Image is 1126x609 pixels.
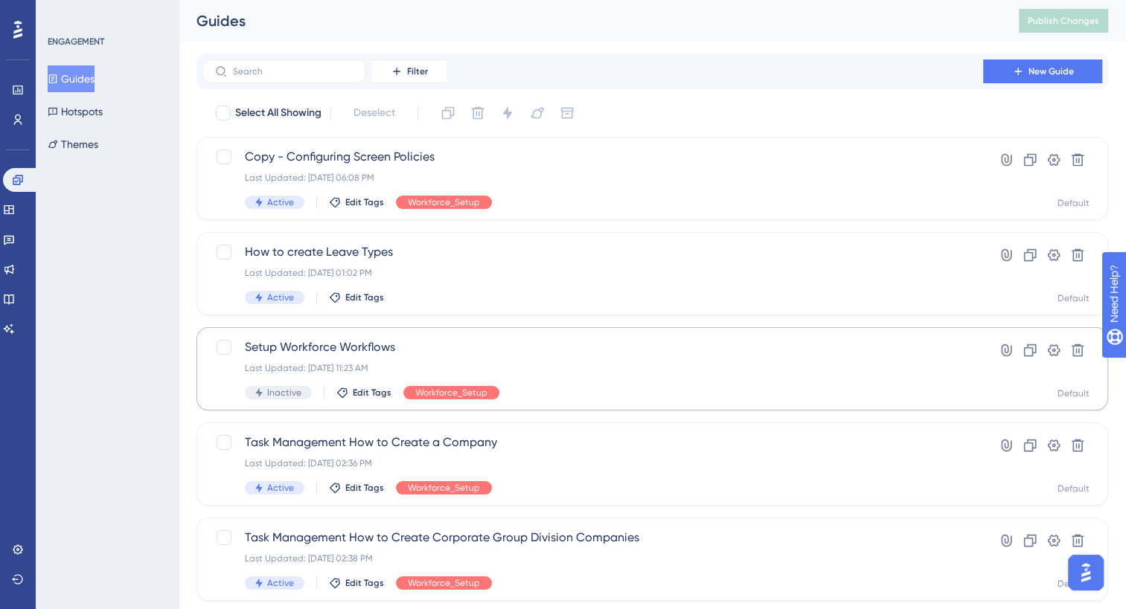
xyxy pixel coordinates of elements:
[245,338,941,356] span: Setup Workforce Workflows
[329,291,384,303] button: Edit Tags
[345,482,384,494] span: Edit Tags
[48,131,98,158] button: Themes
[983,59,1102,83] button: New Guide
[245,457,941,469] div: Last Updated: [DATE] 02:36 PM
[245,148,941,166] span: Copy - Configuring Screen Policies
[1019,9,1108,33] button: Publish Changes
[267,577,294,589] span: Active
[235,104,322,122] span: Select All Showing
[1029,65,1074,77] span: New Guide
[415,387,487,399] span: Workforce_Setup
[245,243,941,261] span: How to create Leave Types
[1058,578,1090,590] div: Default
[354,104,395,122] span: Deselect
[48,98,103,125] button: Hotspots
[1063,550,1108,595] iframe: UserGuiding AI Assistant Launcher
[267,387,301,399] span: Inactive
[35,4,93,22] span: Need Help?
[1058,387,1090,399] div: Default
[372,59,447,83] button: Filter
[345,577,384,589] span: Edit Tags
[353,387,391,399] span: Edit Tags
[245,552,941,564] div: Last Updated: [DATE] 02:38 PM
[345,196,384,208] span: Edit Tags
[1028,15,1099,27] span: Publish Changes
[407,65,428,77] span: Filter
[245,434,941,451] span: Task Management How to Create a Company
[196,10,982,31] div: Guides
[48,65,95,92] button: Guides
[329,577,384,589] button: Edit Tags
[336,387,391,399] button: Edit Tags
[245,267,941,279] div: Last Updated: [DATE] 01:02 PM
[267,482,294,494] span: Active
[408,482,480,494] span: Workforce_Setup
[329,196,384,208] button: Edit Tags
[245,529,941,547] span: Task Management How to Create Corporate Group Division Companies
[1058,483,1090,494] div: Default
[408,196,480,208] span: Workforce_Setup
[245,362,941,374] div: Last Updated: [DATE] 11:23 AM
[329,482,384,494] button: Edit Tags
[1058,197,1090,209] div: Default
[233,66,354,77] input: Search
[408,577,480,589] span: Workforce_Setup
[345,291,384,303] span: Edit Tags
[267,291,294,303] span: Active
[267,196,294,208] span: Active
[245,172,941,184] div: Last Updated: [DATE] 06:08 PM
[1058,292,1090,304] div: Default
[48,36,104,48] div: ENGAGEMENT
[340,100,409,126] button: Deselect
